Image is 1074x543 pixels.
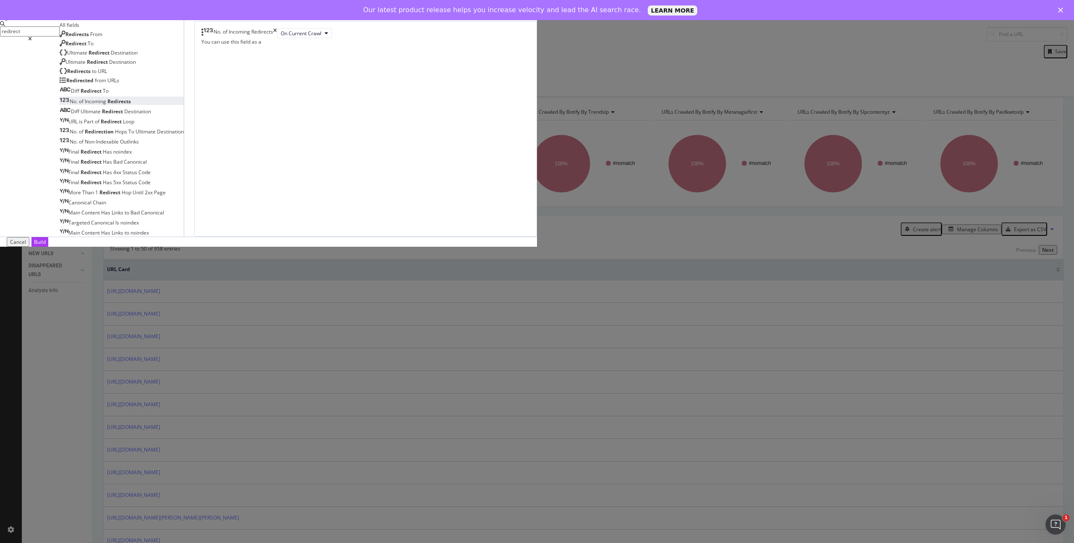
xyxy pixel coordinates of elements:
span: Bad [130,209,141,216]
span: Page [154,189,166,196]
span: 1 [95,189,99,196]
span: Redirect [81,179,103,186]
span: Destination [109,58,136,65]
span: Redirect [81,169,103,176]
span: Part [84,118,95,125]
span: Loop [123,118,134,125]
span: Outlinks [120,138,139,145]
span: Redirects [65,31,90,38]
span: Redirect [102,108,124,115]
span: Redirect [89,49,111,56]
span: Canonical [91,219,115,226]
span: to [92,68,98,75]
span: To [128,128,136,135]
span: noindex [130,229,149,236]
span: Redirect [101,118,123,125]
span: Redirect [81,148,103,155]
span: Status [123,169,138,176]
span: Main [68,209,81,216]
span: Ultimate [65,58,87,65]
span: Redirect [65,40,88,47]
span: of [79,138,85,145]
span: Main [68,229,81,236]
a: LEARN MORE [648,5,698,16]
span: Final [68,179,81,186]
span: 1 [1063,514,1069,521]
span: to [125,209,130,216]
span: Redirect [99,189,122,196]
span: URL [68,118,79,125]
span: Status [123,179,138,186]
span: To [103,87,109,94]
span: 2xx [145,189,154,196]
div: times [273,28,277,38]
span: noindex [113,148,132,155]
div: Close [1058,8,1066,13]
span: Ultimate [67,49,89,56]
span: Code [138,169,151,176]
button: Cancel [7,237,29,247]
span: Final [68,169,81,176]
span: Redirect [81,158,103,165]
div: Cancel [10,238,26,245]
span: of [95,118,101,125]
span: Destination [124,108,151,115]
span: Destination [157,128,184,135]
span: Content [81,229,101,236]
span: from [95,77,107,84]
span: Redirects [107,98,131,105]
span: Canonical [124,158,147,165]
span: Chain [93,199,106,206]
span: Ultimate [136,128,157,135]
span: No. [70,98,79,105]
span: No. [70,138,79,145]
span: Hop [122,189,133,196]
span: Redirection [85,128,115,135]
span: Has [103,179,113,186]
span: Redirected [66,77,95,84]
span: From [90,31,102,38]
div: Our latest product release helps you increase velocity and lead the AI search race. [363,6,641,14]
span: Content [81,209,101,216]
span: Diff [71,87,81,94]
span: Has [103,158,113,165]
span: Bad [113,158,124,165]
div: You can use this field as a [201,38,530,45]
span: More [68,189,82,196]
span: Non-Indexable [85,138,120,145]
span: Redirect [87,58,109,65]
button: Build [31,237,48,247]
span: of [79,98,85,105]
div: Build [34,238,46,245]
span: Incoming [85,98,107,105]
span: Than [82,189,95,196]
span: Redirect [81,87,103,94]
span: URLs [107,77,119,84]
span: Diff [71,108,81,115]
span: Canonical [68,199,93,206]
div: All fields [60,21,184,29]
span: 5xx [113,179,123,186]
span: No. [70,128,79,135]
button: On Current Crawl [277,28,332,38]
span: Has [101,209,112,216]
span: URL [98,68,107,75]
span: Ultimate [81,108,102,115]
span: Canonical [141,209,164,216]
span: Redirects [67,68,92,75]
span: Code [138,179,151,186]
span: Links [112,209,125,216]
span: Links [112,229,125,236]
span: Targeted [68,219,91,226]
div: No. of Incoming RedirectstimesOn Current Crawl [201,28,530,38]
span: to [125,229,130,236]
span: Final [68,148,81,155]
span: Has [101,229,112,236]
span: 4xx [113,169,123,176]
span: Destination [111,49,138,56]
span: Is [115,219,120,226]
span: To [88,40,94,47]
span: Has [103,148,113,155]
iframe: Intercom live chat [1045,514,1066,535]
span: Final [68,158,81,165]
